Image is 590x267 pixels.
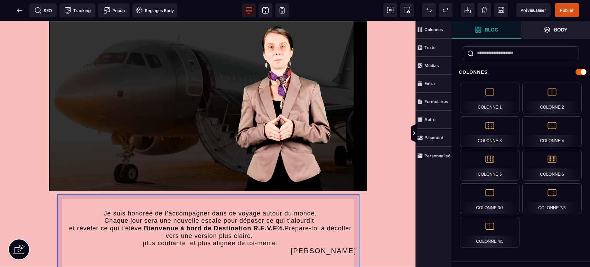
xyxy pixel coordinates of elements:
[275,3,289,17] span: Voir mobile
[13,3,27,17] span: Retour
[452,123,459,144] span: Afficher les vues
[516,3,551,17] span: Aperçu
[242,3,256,17] span: Voir bureau
[522,150,582,181] div: Colonne 6
[103,7,125,14] span: Popup
[415,111,452,129] span: Autre
[460,116,519,147] div: Colonne 3
[64,7,91,14] span: Tracking
[555,3,579,17] span: Enregistrer le contenu
[136,7,174,14] span: Réglages Body
[494,3,508,17] span: Enregistrer
[415,21,452,39] span: Colonnes
[400,3,414,17] span: Capture d'écran
[424,63,439,68] strong: Médias
[424,81,435,86] strong: Extra
[460,217,519,248] div: Colonne 4/5
[460,83,519,113] div: Colonne 1
[522,116,582,147] div: Colonne 4
[29,3,57,17] span: Métadata SEO
[485,27,498,32] strong: Bloc
[132,3,177,17] span: Favicon
[424,27,443,32] strong: Colonnes
[452,66,590,79] div: Colonnes
[59,3,95,17] span: Code de suivi
[424,45,436,50] strong: Texte
[144,204,284,211] b: Bienvenue à bord de Destination R.E.V.E®.
[424,153,450,158] strong: Personnalisé
[64,187,356,236] text: Je suis honorée de t’accompagner dans ce voyage autour du monde. Chaque jour sera une nouvelle es...
[452,21,521,39] span: Ouvrir les blocs
[98,3,130,17] span: Créer une alerte modale
[415,57,452,75] span: Médias
[424,135,443,140] strong: Paiement
[560,8,574,13] span: Publier
[415,93,452,111] span: Formulaires
[415,39,452,57] span: Texte
[383,3,397,17] span: Voir les composants
[415,75,452,93] span: Extra
[259,3,272,17] span: Voir tablette
[554,27,568,32] strong: Body
[439,3,452,17] span: Rétablir
[35,7,52,14] span: SEO
[460,150,519,181] div: Colonne 5
[415,147,452,165] span: Personnalisé
[522,83,582,113] div: Colonne 2
[521,8,546,13] span: Prévisualiser
[477,3,491,17] span: Nettoyage
[521,21,590,39] span: Ouvrir les calques
[422,3,436,17] span: Défaire
[424,117,436,122] strong: Autre
[461,3,475,17] span: Importer
[291,226,356,233] span: [PERSON_NAME]
[460,183,519,214] div: Colonne 3/7
[522,183,582,214] div: Colonne 7/3
[415,129,452,147] span: Paiement
[424,99,448,104] strong: Formulaires
[49,0,367,170] img: 669f78a6c336f5313a61b603a70b3a46_magaba.png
